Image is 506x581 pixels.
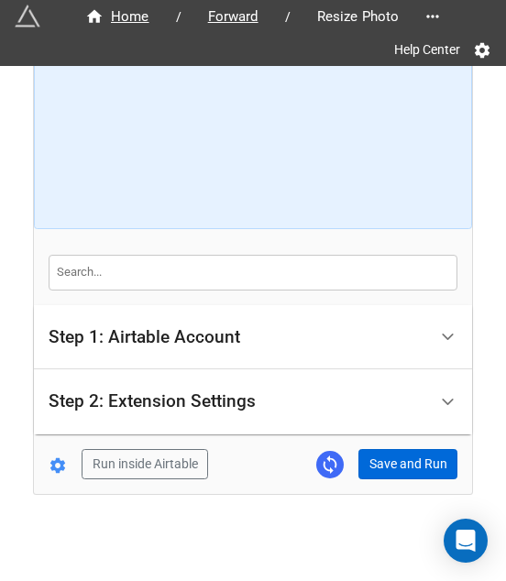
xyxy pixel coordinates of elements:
[285,7,291,27] li: /
[15,4,40,29] img: miniextensions-icon.73ae0678.png
[49,392,256,411] div: Step 2: Extension Settings
[306,6,411,27] span: Resize Photo
[316,451,344,478] a: Sync Base Structure
[85,6,149,27] div: Home
[444,519,488,563] div: Open Intercom Messenger
[49,255,457,290] input: Search...
[66,5,169,27] a: Home
[34,369,472,434] div: Step 2: Extension Settings
[51,3,456,214] iframe: How to Resize Images on Airtable in Bulk!
[82,449,208,480] button: Run inside Airtable
[176,7,181,27] li: /
[381,33,473,66] a: Help Center
[34,305,472,370] div: Step 1: Airtable Account
[358,449,457,480] button: Save and Run
[49,328,240,346] div: Step 1: Airtable Account
[66,5,418,27] nav: breadcrumb
[197,6,269,27] span: Forward
[189,5,278,27] a: Forward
